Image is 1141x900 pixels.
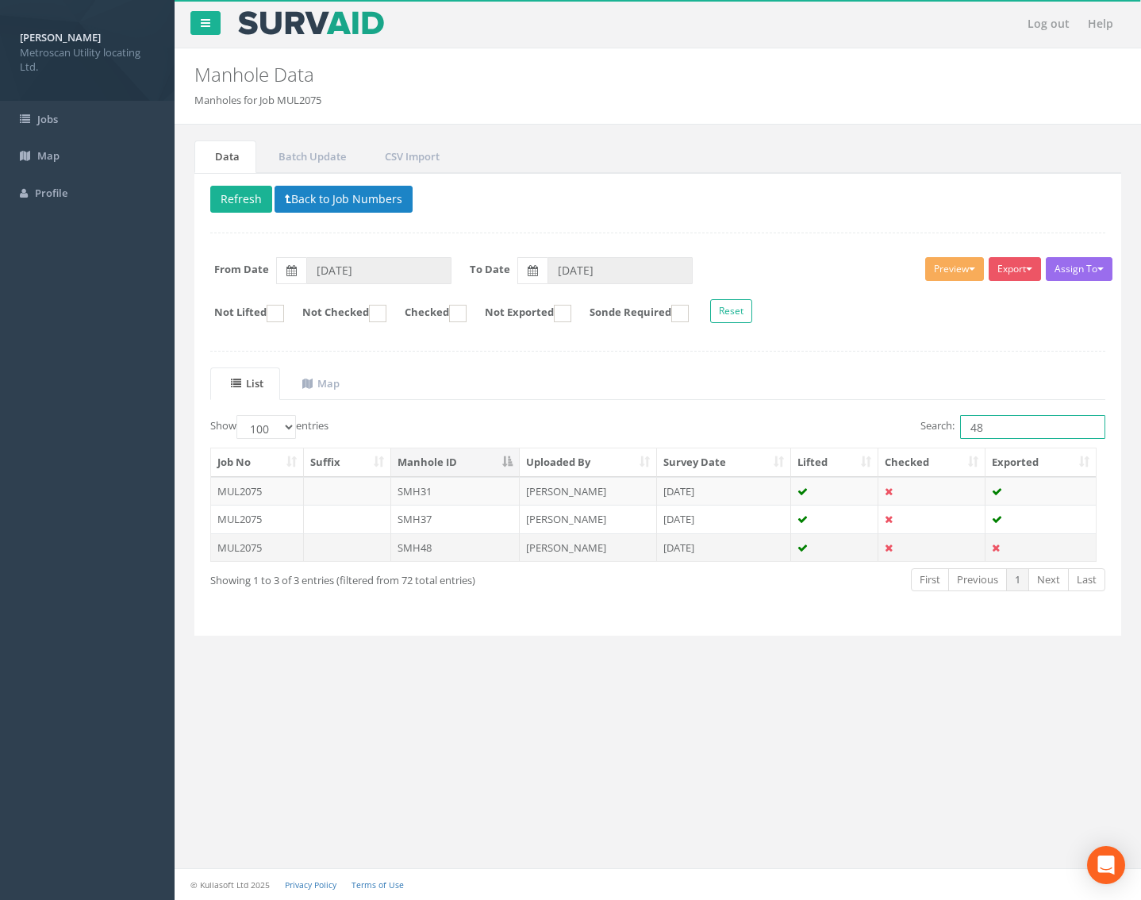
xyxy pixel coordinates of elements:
label: Sonde Required [574,305,689,322]
span: Jobs [37,112,58,126]
button: Refresh [210,186,272,213]
div: Showing 1 to 3 of 3 entries (filtered from 72 total entries) [210,567,570,588]
uib-tab-heading: Map [302,376,340,390]
label: To Date [470,262,510,277]
label: Search: [920,415,1105,439]
a: First [911,568,949,591]
a: CSV Import [364,140,456,173]
td: [PERSON_NAME] [520,477,657,506]
a: 1 [1006,568,1029,591]
td: [DATE] [657,533,791,562]
span: Metroscan Utility locating Ltd. [20,45,155,75]
button: Assign To [1046,257,1112,281]
small: © Kullasoft Ltd 2025 [190,879,270,890]
a: Batch Update [258,140,363,173]
th: Checked: activate to sort column ascending [878,448,985,477]
input: To Date [547,257,693,284]
button: Back to Job Numbers [275,186,413,213]
select: Showentries [236,415,296,439]
a: List [210,367,280,400]
td: SMH37 [391,505,521,533]
th: Uploaded By: activate to sort column ascending [520,448,657,477]
th: Exported: activate to sort column ascending [985,448,1096,477]
td: [DATE] [657,505,791,533]
h2: Manhole Data [194,64,962,85]
label: Not Lifted [198,305,284,322]
input: From Date [306,257,451,284]
a: Last [1068,568,1105,591]
button: Export [989,257,1041,281]
th: Job No: activate to sort column ascending [211,448,304,477]
td: SMH31 [391,477,521,506]
th: Suffix: activate to sort column ascending [304,448,391,477]
td: SMH48 [391,533,521,562]
th: Manhole ID: activate to sort column descending [391,448,521,477]
td: MUL2075 [211,533,304,562]
a: Data [194,140,256,173]
td: MUL2075 [211,477,304,506]
li: Manholes for Job MUL2075 [194,93,321,108]
a: Privacy Policy [285,879,336,890]
td: [PERSON_NAME] [520,533,657,562]
input: Search: [960,415,1105,439]
strong: [PERSON_NAME] [20,30,101,44]
a: [PERSON_NAME] Metroscan Utility locating Ltd. [20,26,155,75]
div: Open Intercom Messenger [1087,846,1125,884]
label: Not Exported [469,305,571,322]
uib-tab-heading: List [231,376,263,390]
a: Next [1028,568,1069,591]
label: From Date [214,262,269,277]
a: Map [282,367,356,400]
td: [DATE] [657,477,791,506]
label: Not Checked [286,305,386,322]
a: Previous [948,568,1007,591]
td: [PERSON_NAME] [520,505,657,533]
button: Reset [710,299,752,323]
td: MUL2075 [211,505,304,533]
th: Survey Date: activate to sort column ascending [657,448,791,477]
th: Lifted: activate to sort column ascending [791,448,879,477]
button: Preview [925,257,984,281]
a: Terms of Use [352,879,404,890]
label: Show entries [210,415,328,439]
label: Checked [389,305,467,322]
span: Profile [35,186,67,200]
span: Map [37,148,60,163]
